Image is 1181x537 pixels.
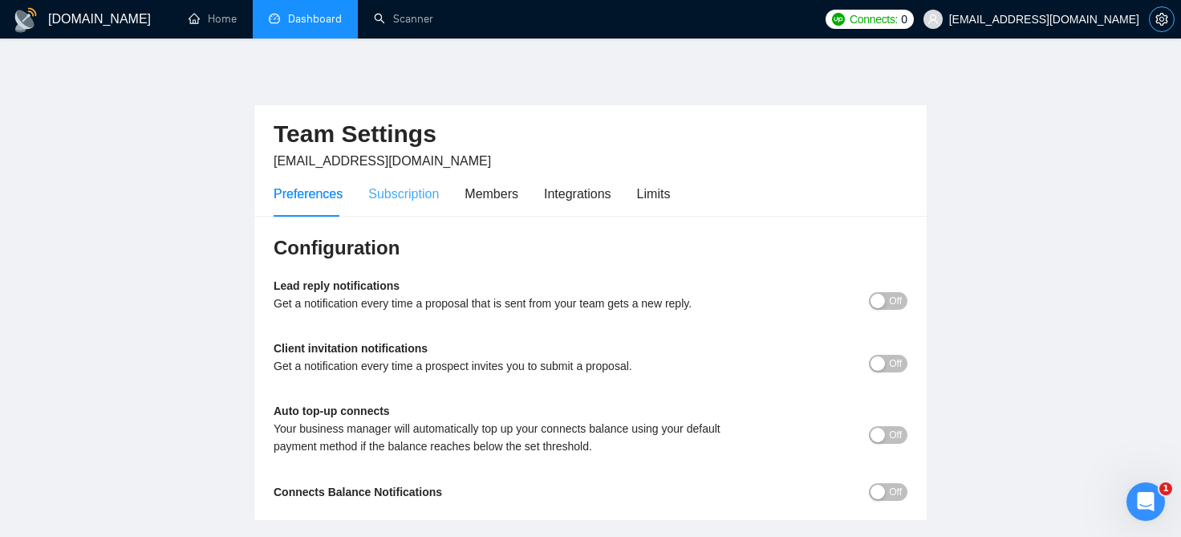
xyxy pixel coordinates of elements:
div: Get a notification every time a prospect invites you to submit a proposal. [274,357,749,375]
div: Subscription [368,184,439,204]
b: Auto top-up connects [274,405,390,417]
a: searchScanner [374,12,433,26]
div: Members [465,184,518,204]
div: Get a notification every time a proposal that is sent from your team gets a new reply. [274,295,749,312]
b: Lead reply notifications [274,279,400,292]
b: Connects Balance Notifications [274,486,442,498]
span: 1 [1159,482,1172,495]
img: logo [13,7,39,33]
span: Off [889,483,902,501]
span: Off [889,426,902,444]
h3: Configuration [274,235,907,261]
a: homeHome [189,12,237,26]
iframe: Intercom live chat [1126,482,1165,521]
span: Off [889,355,902,372]
a: setting [1149,13,1175,26]
span: Connects: [850,10,898,28]
div: Your business manager will automatically top up your connects balance using your default payment ... [274,420,749,455]
span: [EMAIL_ADDRESS][DOMAIN_NAME] [274,154,491,168]
div: Limits [637,184,671,204]
div: Preferences [274,184,343,204]
span: user [927,14,939,25]
a: dashboardDashboard [269,12,342,26]
img: upwork-logo.png [832,13,845,26]
span: setting [1150,13,1174,26]
span: Off [889,292,902,310]
div: Integrations [544,184,611,204]
span: 0 [901,10,907,28]
h2: Team Settings [274,118,907,151]
b: Client invitation notifications [274,342,428,355]
button: setting [1149,6,1175,32]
